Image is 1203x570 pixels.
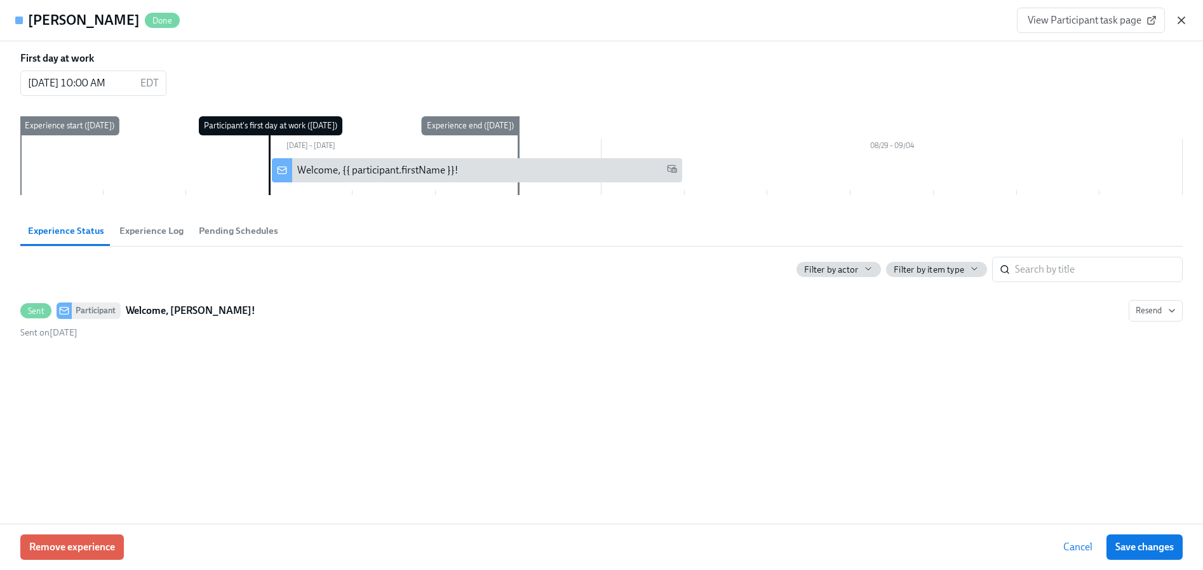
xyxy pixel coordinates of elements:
[1054,534,1101,560] button: Cancel
[20,51,94,65] label: First day at work
[72,302,121,319] div: Participant
[804,264,858,276] span: Filter by actor
[20,306,51,316] span: Sent
[422,116,519,135] div: Experience end ([DATE])
[199,224,278,238] span: Pending Schedules
[145,16,180,25] span: Done
[1028,14,1154,27] span: View Participant task page
[601,139,1183,156] div: 08/29 – 09/04
[126,303,255,318] strong: Welcome, [PERSON_NAME]!
[1017,8,1165,33] a: View Participant task page
[667,163,677,178] span: Work Email
[28,11,140,30] h4: [PERSON_NAME]
[297,163,458,177] div: Welcome, {{ participant.firstName }}!
[886,262,987,277] button: Filter by item type
[796,262,881,277] button: Filter by actor
[20,327,77,338] span: Monday, August 25th 2025, 8:01 am
[199,116,342,135] div: Participant's first day at work ([DATE])
[1115,541,1174,553] span: Save changes
[28,224,104,238] span: Experience Status
[20,534,124,560] button: Remove experience
[1136,304,1176,317] span: Resend
[1063,541,1092,553] span: Cancel
[1015,257,1183,282] input: Search by title
[29,541,115,553] span: Remove experience
[20,116,119,135] div: Experience start ([DATE])
[119,224,184,238] span: Experience Log
[140,76,159,90] p: EDT
[1106,534,1183,560] button: Save changes
[894,264,964,276] span: Filter by item type
[1129,300,1183,322] button: SentParticipantWelcome, [PERSON_NAME]!Sent on[DATE]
